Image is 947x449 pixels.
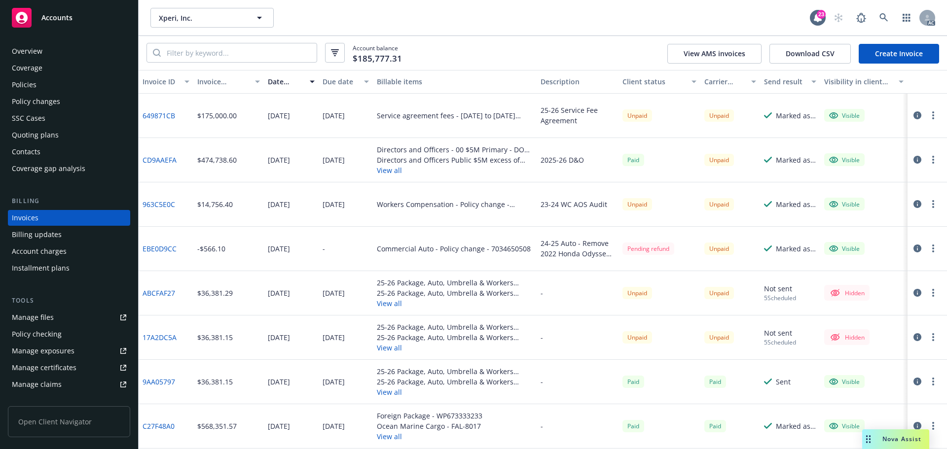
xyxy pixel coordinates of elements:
div: Manage claims [12,377,62,392]
div: Unpaid [704,331,734,344]
a: Overview [8,43,130,59]
a: 963C5E0C [143,199,175,209]
div: Unpaid [704,242,734,255]
div: $36,381.15 [197,377,233,387]
a: Search [874,8,894,28]
div: Overview [12,43,42,59]
button: Due date [319,70,373,94]
div: Marked as sent [776,421,816,431]
div: 24-25 Auto - Remove 2022 Honda Odyssey VIN #28767 [541,238,615,259]
div: 23 [817,10,826,19]
div: Commercial Auto - Policy change - 7034650508 [377,243,531,254]
a: Invoices [8,210,130,226]
div: [DATE] [268,155,290,165]
a: CD9AAEFA [143,155,177,165]
div: Service agreement fees - [DATE] to [DATE] Service Fee [377,110,533,121]
div: - [323,243,325,254]
div: 23-24 WC AOS Audit [541,199,607,209]
button: Xperi, Inc. [150,8,274,28]
a: 17A2DC5A [143,332,177,343]
a: Installment plans [8,260,130,276]
div: Not sent [764,283,792,294]
div: Visible [829,111,860,120]
div: Date issued [268,76,304,87]
div: [DATE] [323,155,345,165]
a: Manage certificates [8,360,130,376]
div: Quoting plans [12,127,59,143]
div: Marked as sent [776,155,816,165]
a: SSC Cases [8,110,130,126]
div: Marked as sent [776,243,816,254]
div: [DATE] [323,421,345,431]
div: Visible [829,155,860,164]
div: $568,351.57 [197,421,237,431]
a: Report a Bug [851,8,871,28]
button: Billable items [373,70,537,94]
div: Policy changes [12,94,60,109]
button: Visibility in client dash [820,70,908,94]
a: 649871CB [143,110,175,121]
div: Carrier status [704,76,746,87]
div: Directors and Officers - 00 $5M Primary - DOP 1000048-03 [377,144,533,155]
div: 2025-26 D&O [541,155,584,165]
a: EBE0D9CC [143,243,177,254]
div: Billable items [377,76,533,87]
a: Account charges [8,243,130,259]
div: Not sent [764,328,792,338]
div: Billing updates [12,227,62,242]
div: Account charges [12,243,67,259]
div: Unpaid [622,198,652,210]
div: Manage files [12,310,54,325]
a: Policy changes [8,94,130,109]
div: 25-26 Service Fee Agreement [541,105,615,126]
div: Manage certificates [12,360,76,376]
span: $185,777.31 [353,52,402,65]
a: Coverage gap analysis [8,161,130,176]
div: Paid [622,376,644,388]
div: Coverage gap analysis [12,161,85,176]
div: 25-26 Package, Auto, Umbrella & Workers Compensation (CA & AOS) Installments - Installment 1 [377,377,533,387]
div: [DATE] [268,243,290,254]
div: Unpaid [622,109,652,122]
div: Invoice amount [197,76,250,87]
a: C27F48A0 [143,421,175,431]
a: Manage exposures [8,343,130,359]
button: Invoice amount [193,70,264,94]
div: $474,738.60 [197,155,237,165]
div: 25-26 Package, Auto, Umbrella & Workers Compensation (CA & AOS) Installments - Installment 2 [377,332,533,343]
a: Billing updates [8,227,130,242]
div: [DATE] [323,110,345,121]
div: [DATE] [268,288,290,298]
button: Client status [619,70,700,94]
div: Visible [829,377,860,386]
div: 25-26 Package, Auto, Umbrella & Workers Compensation (CA & AOS) Installments - Installment 3 [377,288,533,298]
div: Paid [704,420,726,432]
a: Contacts [8,144,130,160]
span: Xperi, Inc. [159,13,244,23]
div: Description [541,76,615,87]
input: Filter by keyword... [161,43,317,62]
div: Paid [622,154,644,166]
a: Switch app [897,8,916,28]
div: Policy checking [12,326,62,342]
div: Billing [8,196,130,206]
div: [DATE] [268,110,290,121]
div: - [541,377,543,387]
div: Unpaid [704,109,734,122]
div: Ocean Marine Cargo - FAL-8017 [377,421,482,431]
div: Hidden [829,331,865,343]
div: Unpaid [622,331,652,344]
div: Workers Compensation - Policy change - 7034650525 [377,199,533,209]
button: Send result [760,70,820,94]
div: [DATE] [323,288,345,298]
div: $36,381.29 [197,288,233,298]
div: - [541,421,543,431]
button: Invoice ID [139,70,193,94]
span: Accounts [41,14,73,22]
div: Invoices [12,210,38,226]
div: Unpaid [704,198,734,210]
div: 25-26 Package, Auto, Umbrella & Workers Compensation (CA & AOS) Installments - Installment 1 [377,366,533,377]
div: [DATE] [268,332,290,343]
a: Start snowing [829,8,848,28]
